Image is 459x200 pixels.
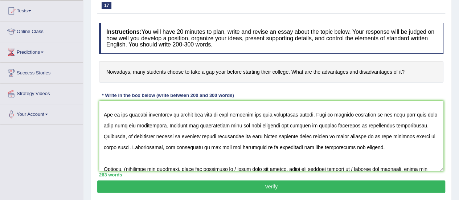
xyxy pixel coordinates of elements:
[102,2,111,9] span: 17
[99,92,237,99] div: * Write in the box below (write between 200 and 300 words)
[99,61,443,83] h4: Nowadays, many students choose to take a gap year before starting their college. What are the adv...
[0,21,83,40] a: Online Class
[99,23,443,54] h4: You will have 20 minutes to plan, write and revise an essay about the topic below. Your response ...
[99,171,443,178] div: 263 words
[0,83,83,102] a: Strategy Videos
[97,180,445,193] button: Verify
[106,29,142,35] b: Instructions:
[0,63,83,81] a: Success Stories
[0,1,83,19] a: Tests
[0,104,83,122] a: Your Account
[0,42,83,60] a: Predictions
